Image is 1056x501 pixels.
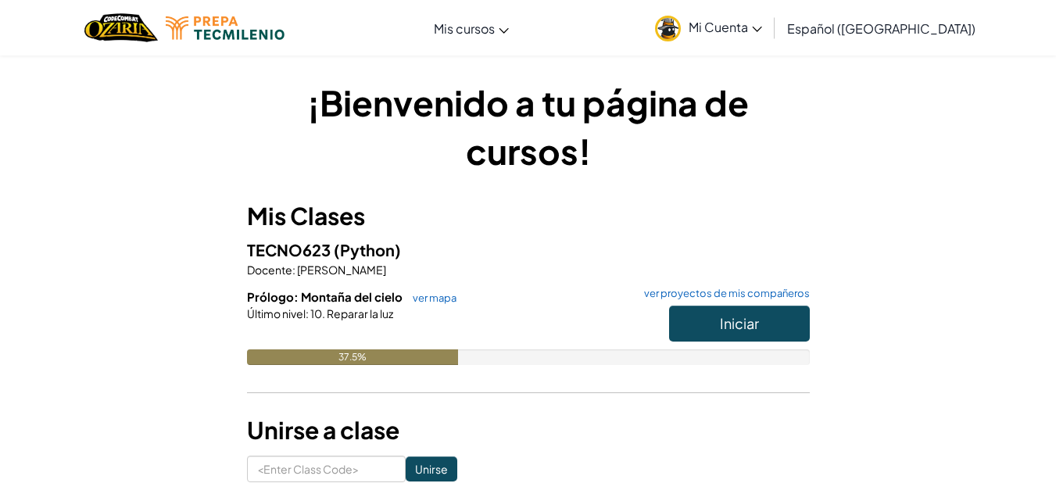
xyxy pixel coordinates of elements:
[689,19,762,35] span: Mi Cuenta
[720,314,759,332] span: Iniciar
[669,306,810,342] button: Iniciar
[405,292,456,304] a: ver mapa
[655,16,681,41] img: avatar
[787,20,975,37] span: Español ([GEOGRAPHIC_DATA])
[247,456,406,482] input: <Enter Class Code>
[247,306,306,320] span: Último nivel
[247,199,810,234] h3: Mis Clases
[247,289,405,304] span: Prólogo: Montaña del cielo
[779,7,983,49] a: Español ([GEOGRAPHIC_DATA])
[647,3,770,52] a: Mi Cuenta
[247,413,810,448] h3: Unirse a clase
[406,456,457,481] input: Unirse
[247,263,292,277] span: Docente
[636,288,810,299] a: ver proyectos de mis compañeros
[325,306,393,320] span: Reparar la luz
[306,306,309,320] span: :
[247,349,458,365] div: 37.5%
[84,12,157,44] a: Ozaria by CodeCombat logo
[434,20,495,37] span: Mis cursos
[247,240,334,259] span: TECNO623
[247,78,810,175] h1: ¡Bienvenido a tu página de cursos!
[166,16,285,40] img: Tecmilenio logo
[292,263,295,277] span: :
[309,306,325,320] span: 10.
[295,263,386,277] span: [PERSON_NAME]
[426,7,517,49] a: Mis cursos
[334,240,401,259] span: (Python)
[84,12,157,44] img: Home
